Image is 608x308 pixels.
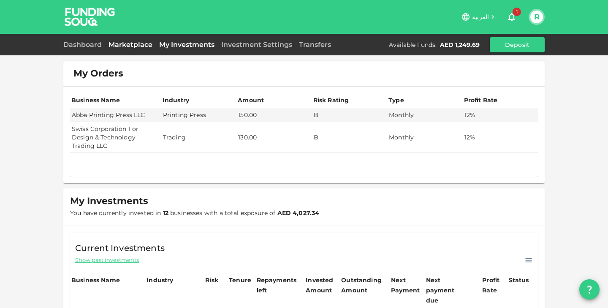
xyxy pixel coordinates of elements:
[257,275,299,295] div: Repayments left
[205,275,222,285] div: Risk
[530,11,543,23] button: R
[238,95,264,105] div: Amount
[236,108,312,122] td: 150.00
[70,108,161,122] td: Abba Printing Press LLC
[163,95,189,105] div: Industry
[503,8,520,25] button: 1
[156,41,218,49] a: My Investments
[306,275,339,295] div: Invested Amount
[463,122,538,153] td: 12%
[161,108,236,122] td: Printing Press
[464,95,498,105] div: Profit Rate
[312,108,387,122] td: B
[426,275,468,305] div: Next payment due
[482,275,506,295] div: Profit Rate
[70,122,161,153] td: Swiss Corporation For Design & Technology Trading LLC
[70,209,319,217] span: You have currently invested in businesses with a total exposure of
[71,275,120,285] div: Business Name
[509,275,530,285] div: Status
[389,41,437,49] div: Available Funds :
[75,256,139,264] span: Show past investments
[312,122,387,153] td: B
[490,37,545,52] button: Deposit
[63,41,105,49] a: Dashboard
[387,108,462,122] td: Monthly
[161,122,236,153] td: Trading
[147,275,173,285] div: Industry
[71,95,120,105] div: Business Name
[163,209,168,217] strong: 12
[440,41,480,49] div: AED 1,249.69
[277,209,320,217] strong: AED 4,027.34
[388,95,405,105] div: Type
[313,95,349,105] div: Risk Rating
[341,275,383,295] div: Outstanding Amount
[463,108,538,122] td: 12%
[229,275,251,285] div: Tenure
[579,279,600,300] button: question
[105,41,156,49] a: Marketplace
[70,195,148,207] span: My Investments
[513,8,521,16] span: 1
[236,122,312,153] td: 130.00
[75,241,165,255] span: Current Investments
[391,275,423,295] div: Next Payment
[218,41,296,49] a: Investment Settings
[387,122,462,153] td: Monthly
[296,41,334,49] a: Transfers
[472,13,489,21] span: العربية
[73,68,123,79] span: My Orders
